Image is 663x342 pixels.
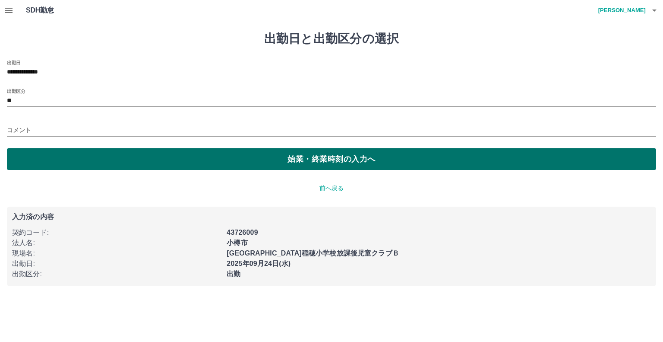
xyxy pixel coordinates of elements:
[7,184,656,193] p: 前へ戻る
[227,260,290,267] b: 2025年09月24日(水)
[12,227,221,238] p: 契約コード :
[12,248,221,259] p: 現場名 :
[12,238,221,248] p: 法人名 :
[227,239,247,246] b: 小樽市
[12,259,221,269] p: 出勤日 :
[7,148,656,170] button: 始業・終業時刻の入力へ
[227,249,399,257] b: [GEOGRAPHIC_DATA]稲穂小学校放課後児童クラブＢ
[7,88,25,94] label: 出勤区分
[227,229,258,236] b: 43726009
[7,59,21,66] label: 出勤日
[12,214,651,221] p: 入力済の内容
[12,269,221,279] p: 出勤区分 :
[227,270,240,278] b: 出勤
[7,32,656,46] h1: 出勤日と出勤区分の選択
